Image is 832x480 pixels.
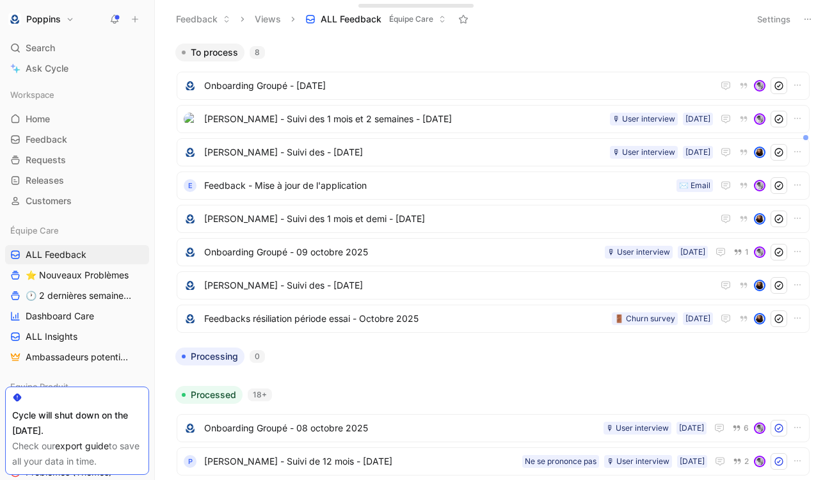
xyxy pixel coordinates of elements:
div: Workspace [5,85,149,104]
div: E [184,179,196,192]
a: Ambassadeurs potentiels [5,348,149,367]
div: 🎙 User interview [612,146,675,159]
img: logo [184,279,196,292]
span: Onboarding Groupé - 09 octobre 2025 [204,244,600,260]
span: ⭐ Nouveaux Problèmes [26,269,129,282]
a: Customers [5,191,149,211]
a: logoOnboarding Groupé - 09 octobre 2025[DATE]🎙 User interview1avatar [177,238,810,266]
span: Processing [191,350,238,363]
a: logoOnboarding Groupé - [DATE]avatar [177,72,810,100]
span: [PERSON_NAME] - Suivi des - [DATE] [204,278,713,293]
span: Feedback [26,133,67,146]
span: 🕐 2 dernières semaines - Occurences [26,289,135,302]
div: 18+ [248,388,272,401]
span: Workspace [10,88,54,101]
img: avatar [755,81,764,90]
button: 1 [731,245,751,259]
a: export guide [55,440,109,451]
img: logo [184,113,196,125]
button: Views [249,10,287,29]
img: avatar [755,281,764,290]
span: Home [26,113,50,125]
button: PoppinsPoppins [5,10,77,28]
a: ALL Insights [5,327,149,346]
img: avatar [755,424,764,433]
button: To process [175,44,244,61]
img: logo [184,422,196,435]
span: ALL Feedback [26,248,86,261]
div: 0 [250,350,265,363]
img: avatar [755,457,764,466]
span: Equipe Produit [10,380,68,393]
div: [DATE] [685,312,710,325]
span: Customers [26,195,72,207]
a: Releases [5,171,149,190]
div: ✉️ Email [679,179,710,192]
a: logo[PERSON_NAME] - Suivi des - [DATE]avatar [177,271,810,300]
div: 🚪 Churn survey [614,312,675,325]
a: P[PERSON_NAME] - Suivi de 12 mois - [DATE][DATE]🎙 User interviewNe se prononce pas2avatar [177,447,810,476]
span: Équipe Care [389,13,433,26]
img: avatar [755,148,764,157]
div: [DATE] [685,146,710,159]
img: Poppins [8,13,21,26]
span: [PERSON_NAME] - Suivi des 1 mois et demi - [DATE] [204,211,713,227]
div: 🎙 User interview [607,246,670,259]
a: Dashboard Care [5,307,149,326]
a: logo[PERSON_NAME] - Suivi des 1 mois et demi - [DATE]avatar [177,205,810,233]
span: Feedback - Mise à jour de l'application [204,178,671,193]
span: Équipe Care [10,224,59,237]
span: Requests [26,154,66,166]
span: Search [26,40,55,56]
img: logo [184,79,196,92]
button: ALL FeedbackÉquipe Care [300,10,452,29]
img: logo [184,312,196,325]
a: 🕐 2 dernières semaines - Occurences [5,286,149,305]
button: Processed [175,386,243,404]
span: To process [191,46,238,59]
a: Home [5,109,149,129]
div: 🎙 User interview [606,422,669,435]
img: avatar [755,314,764,323]
a: logoOnboarding Groupé - 08 octobre 2025[DATE]🎙 User interview6avatar [177,414,810,442]
div: 8 [250,46,265,59]
h1: Poppins [26,13,61,25]
div: [DATE] [680,455,705,468]
a: Requests [5,150,149,170]
div: [DATE] [680,246,705,259]
a: EFeedback - Mise à jour de l'application✉️ Emailavatar [177,172,810,200]
div: [DATE] [685,113,710,125]
div: To process8 [170,44,816,337]
div: 🎙 User interview [607,455,669,468]
button: 2 [730,454,751,468]
a: ⭐ Nouveaux Problèmes [5,266,149,285]
div: Processing0 [170,348,816,376]
span: [PERSON_NAME] - Suivi des 1 mois et 2 semaines - [DATE] [204,111,605,127]
span: Onboarding Groupé - [DATE] [204,78,713,93]
button: Settings [751,10,796,28]
span: ALL Feedback [321,13,381,26]
span: [PERSON_NAME] - Suivi de 12 mois - [DATE] [204,454,517,469]
span: Dashboard Care [26,310,94,323]
span: Feedbacks résiliation période essai - Octobre 2025 [204,311,607,326]
span: [PERSON_NAME] - Suivi des - [DATE] [204,145,605,160]
div: Search [5,38,149,58]
span: ALL Insights [26,330,77,343]
img: avatar [755,248,764,257]
a: logoFeedbacks résiliation période essai - Octobre 2025[DATE]🚪 Churn surveyavatar [177,305,810,333]
span: Onboarding Groupé - 08 octobre 2025 [204,420,598,436]
div: Cycle will shut down on the [DATE]. [12,408,142,438]
a: Feedback [5,130,149,149]
img: avatar [755,115,764,124]
div: 🎙 User interview [612,113,675,125]
button: Feedback [170,10,236,29]
span: Ambassadeurs potentiels [26,351,131,364]
span: 2 [744,458,749,465]
img: logo [184,212,196,225]
span: Ask Cycle [26,61,68,76]
span: 6 [744,424,749,432]
span: Releases [26,174,64,187]
a: logo[PERSON_NAME] - Suivi des - [DATE][DATE]🎙 User interviewavatar [177,138,810,166]
img: logo [184,146,196,159]
div: [DATE] [679,422,704,435]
